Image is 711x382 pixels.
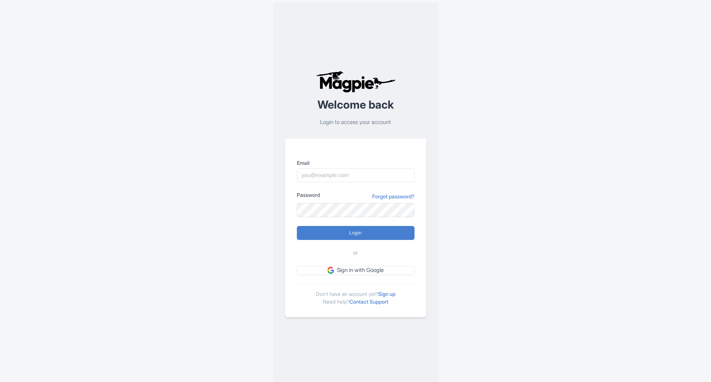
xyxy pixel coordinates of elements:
span: or [353,249,358,257]
div: Don't have an account yet? Need help? [297,284,415,305]
a: Sign up [378,291,395,297]
label: Email [297,159,415,167]
p: Login to access your account [285,118,426,127]
h2: Welcome back [285,99,426,111]
a: Sign in with Google [297,266,415,275]
img: google.svg [327,267,334,273]
a: Contact Support [349,298,388,305]
img: logo-ab69f6fb50320c5b225c76a69d11143b.png [314,71,397,93]
label: Password [297,191,320,199]
a: Forgot password? [372,192,415,200]
input: Login [297,226,415,240]
input: you@example.com [297,168,415,182]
